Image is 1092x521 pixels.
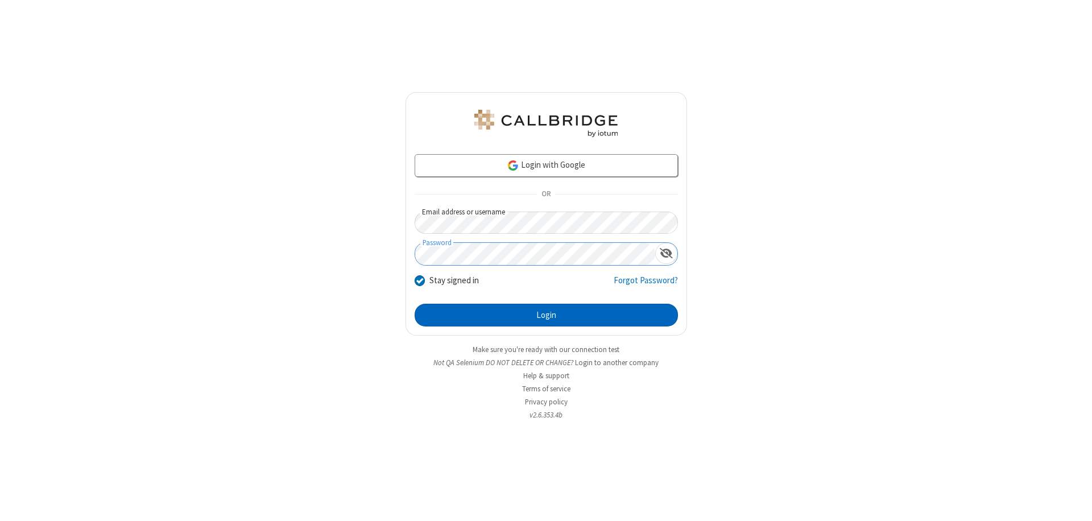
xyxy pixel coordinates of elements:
a: Terms of service [522,384,570,394]
div: Show password [655,243,677,264]
iframe: Chat [1064,491,1083,513]
input: Password [415,243,655,265]
img: google-icon.png [507,159,519,172]
a: Login with Google [415,154,678,177]
button: Login [415,304,678,326]
a: Make sure you're ready with our connection test [473,345,619,354]
label: Stay signed in [429,274,479,287]
a: Privacy policy [525,397,568,407]
img: QA Selenium DO NOT DELETE OR CHANGE [472,110,620,137]
li: Not QA Selenium DO NOT DELETE OR CHANGE? [406,357,687,368]
span: OR [537,187,555,202]
li: v2.6.353.4b [406,410,687,420]
a: Forgot Password? [614,274,678,296]
input: Email address or username [415,212,678,234]
button: Login to another company [575,357,659,368]
a: Help & support [523,371,569,381]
